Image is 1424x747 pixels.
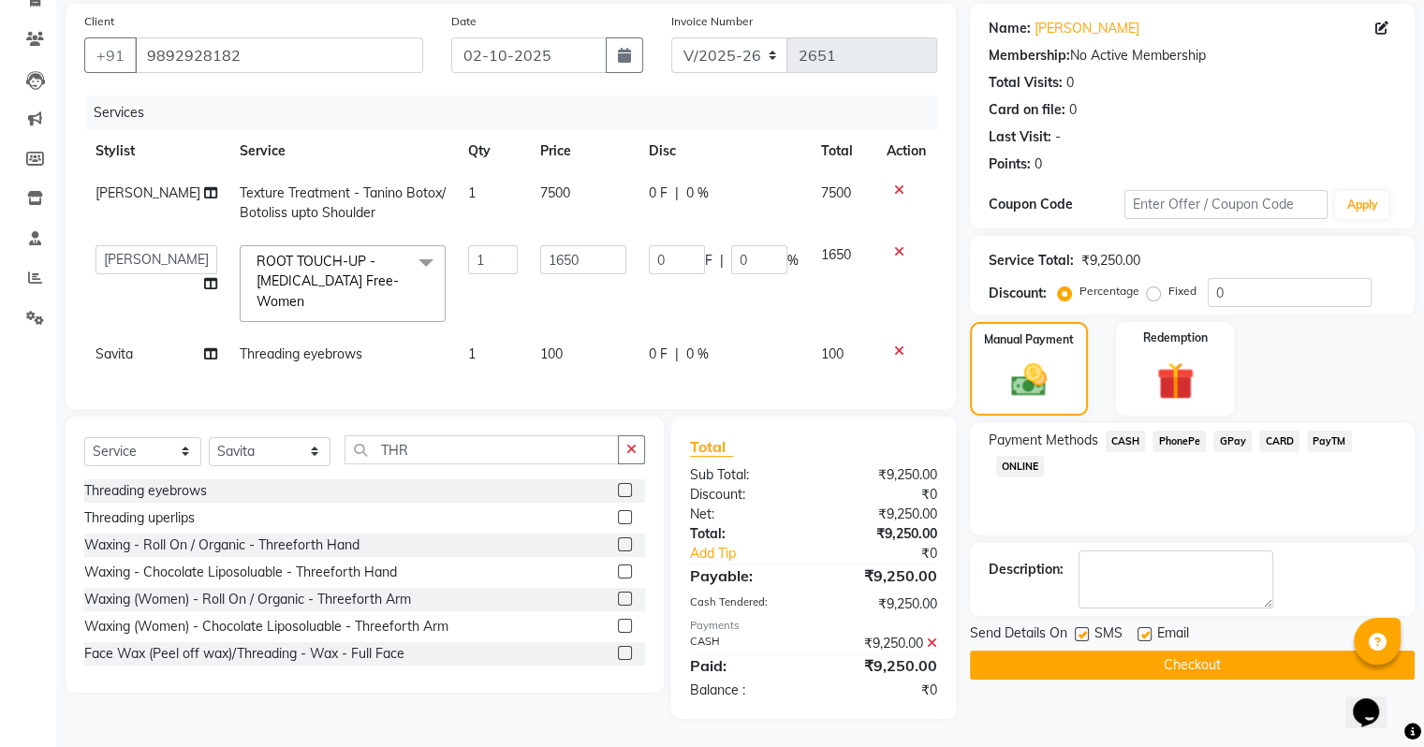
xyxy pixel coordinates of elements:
[135,37,423,73] input: Search by Name/Mobile/Email/Code
[1124,190,1329,219] input: Enter Offer / Coupon Code
[989,73,1063,93] div: Total Visits:
[814,505,951,524] div: ₹9,250.00
[705,251,712,271] span: F
[686,183,709,203] span: 0 %
[814,634,951,653] div: ₹9,250.00
[690,437,733,457] span: Total
[810,130,875,172] th: Total
[84,644,404,664] div: Face Wax (Peel off wax)/Threading - Wax - Full Face
[257,253,399,310] span: ROOT TOUCH-UP - [MEDICAL_DATA] Free- Women
[84,130,228,172] th: Stylist
[84,563,397,582] div: Waxing - Chocolate Liposoluable - Threeforth Hand
[989,100,1065,120] div: Card on file:
[84,535,360,555] div: Waxing - Roll On / Organic - Threeforth Hand
[989,46,1396,66] div: No Active Membership
[814,681,951,700] div: ₹0
[95,184,200,201] span: [PERSON_NAME]
[540,345,563,362] span: 100
[989,560,1064,579] div: Description:
[1157,623,1189,647] span: Email
[970,651,1415,680] button: Checkout
[540,184,570,201] span: 7500
[676,654,814,677] div: Paid:
[989,127,1051,147] div: Last Visit:
[1335,191,1388,219] button: Apply
[451,13,477,30] label: Date
[84,508,195,528] div: Threading uperlips
[821,184,851,201] span: 7500
[240,345,362,362] span: Threading eyebrows
[989,19,1031,38] div: Name:
[1000,359,1058,401] img: _cash.svg
[1081,251,1140,271] div: ₹9,250.00
[649,183,668,203] span: 0 F
[720,251,724,271] span: |
[649,344,668,364] span: 0 F
[1145,358,1206,404] img: _gift.svg
[95,345,133,362] span: Savita
[675,183,679,203] span: |
[676,544,836,564] a: Add Tip
[1307,431,1352,452] span: PayTM
[814,485,951,505] div: ₹0
[676,564,814,587] div: Payable:
[814,594,951,614] div: ₹9,250.00
[1106,431,1146,452] span: CASH
[814,524,951,544] div: ₹9,250.00
[1035,19,1139,38] a: [PERSON_NAME]
[970,623,1067,647] span: Send Details On
[676,465,814,485] div: Sub Total:
[984,331,1074,348] label: Manual Payment
[676,681,814,700] div: Balance :
[84,37,137,73] button: +91
[1213,431,1252,452] span: GPay
[529,130,638,172] th: Price
[457,130,530,172] th: Qty
[787,251,799,271] span: %
[814,654,951,677] div: ₹9,250.00
[690,618,937,634] div: Payments
[638,130,810,172] th: Disc
[468,345,476,362] span: 1
[1152,431,1206,452] span: PhonePe
[228,130,457,172] th: Service
[1055,127,1061,147] div: -
[814,564,951,587] div: ₹9,250.00
[675,344,679,364] span: |
[996,456,1045,477] span: ONLINE
[345,435,619,464] input: Search or Scan
[989,154,1031,174] div: Points:
[814,465,951,485] div: ₹9,250.00
[821,246,851,263] span: 1650
[84,13,114,30] label: Client
[1069,100,1077,120] div: 0
[686,344,709,364] span: 0 %
[1079,283,1139,300] label: Percentage
[86,95,951,130] div: Services
[84,617,448,637] div: Waxing (Women) - Chocolate Liposoluable - Threeforth Arm
[1094,623,1123,647] span: SMS
[989,251,1074,271] div: Service Total:
[671,13,753,30] label: Invoice Number
[1035,154,1042,174] div: 0
[989,195,1124,214] div: Coupon Code
[989,284,1047,303] div: Discount:
[84,590,411,609] div: Waxing (Women) - Roll On / Organic - Threeforth Arm
[676,524,814,544] div: Total:
[989,46,1070,66] div: Membership:
[240,184,446,221] span: Texture Treatment - Tanino Botox/Botoliss upto Shoulder
[836,544,950,564] div: ₹0
[1259,431,1299,452] span: CARD
[676,505,814,524] div: Net:
[676,594,814,614] div: Cash Tendered:
[1066,73,1074,93] div: 0
[84,481,207,501] div: Threading eyebrows
[304,293,313,310] a: x
[875,130,937,172] th: Action
[1345,672,1405,728] iframe: chat widget
[676,485,814,505] div: Discount:
[1168,283,1196,300] label: Fixed
[1143,330,1208,346] label: Redemption
[468,184,476,201] span: 1
[989,431,1098,450] span: Payment Methods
